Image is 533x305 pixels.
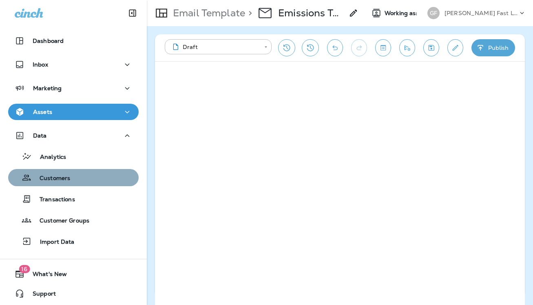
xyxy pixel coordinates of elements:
button: Transactions [8,190,139,207]
span: 16 [19,265,30,273]
p: Dashboard [33,38,64,44]
p: Email Template [170,7,245,19]
button: Analytics [8,148,139,165]
p: Import Data [32,238,75,246]
button: Undo [327,39,343,56]
button: Save [423,39,439,56]
span: Support [24,290,56,300]
span: Working as: [385,10,419,17]
button: Publish [471,39,515,56]
p: Customer Groups [31,217,89,225]
p: Marketing [33,85,62,91]
button: Edit details [447,39,463,56]
button: Support [8,285,139,302]
span: What's New [24,271,67,281]
button: Data [8,127,139,144]
button: Customers [8,169,139,186]
button: Assets [8,104,139,120]
p: > [245,7,252,19]
p: Transactions [31,196,75,204]
button: Send test email [399,39,415,56]
button: Dashboard [8,33,139,49]
button: View Changelog [302,39,319,56]
button: Collapse Sidebar [121,5,144,21]
p: [PERSON_NAME] Fast Lube dba [PERSON_NAME] [445,10,518,16]
p: Assets [33,109,52,115]
p: Analytics [32,154,66,161]
p: Data [33,132,47,139]
button: Toggle preview [375,39,391,56]
button: Customer Groups [8,211,139,229]
button: Import Data [8,233,139,250]
button: Restore from previous version [278,39,295,56]
p: Customers [31,175,70,183]
p: Emissions Test Due [278,7,344,19]
button: Marketing [8,80,139,96]
button: Inbox [8,56,139,73]
div: GF [427,7,440,19]
p: Inbox [33,61,48,68]
button: 16What's New [8,266,139,282]
div: Draft [170,43,259,51]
